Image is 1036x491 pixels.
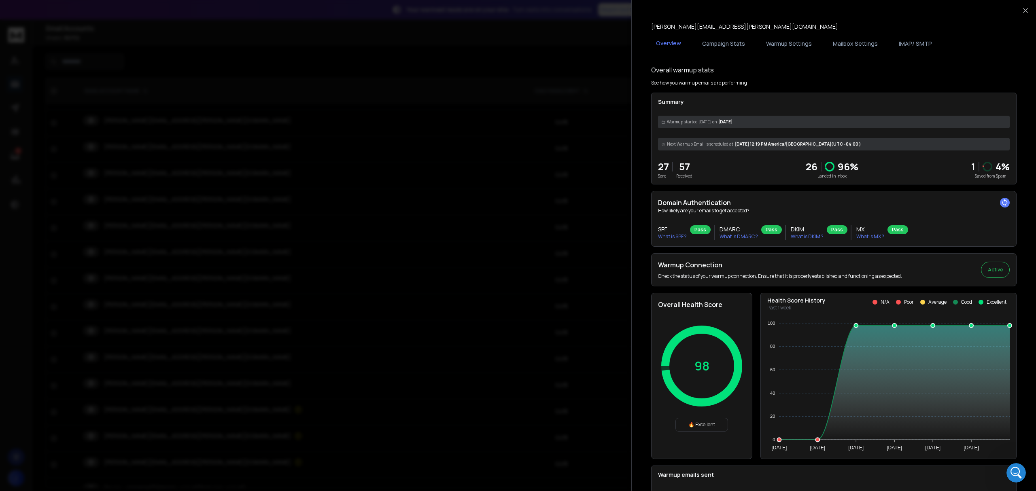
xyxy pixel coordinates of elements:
p: Received [676,173,692,179]
div: Jonathon says… [6,30,155,186]
textarea: Message… [7,248,155,262]
div: Pass [690,225,711,234]
h3: SPF [658,225,687,233]
span: Warmup started [DATE] on [667,119,717,125]
p: Landed in Inbox [806,173,858,179]
p: 96 % [838,160,858,173]
button: Send a message… [139,262,152,275]
div: [DATE] 12:19 PM America/[GEOGRAPHIC_DATA] (UTC -04:00 ) [658,138,1010,150]
h2: Warmup Connection [658,260,902,270]
b: [EMAIL_ADDRESS][DOMAIN_NAME] [13,207,77,221]
p: Poor [904,299,914,305]
div: The recurring proxy errors in your configuration has returned. Please work quickly to resolve thi... [29,30,155,179]
tspan: 20 [770,414,775,419]
p: Check the status of your warmup connection. Ensure that it is properly established and functionin... [658,273,902,279]
h2: Domain Authentication [658,198,1010,207]
tspan: [DATE] [964,445,979,451]
tspan: [DATE] [848,445,864,451]
div: Pass [887,225,908,234]
p: 26 [806,160,817,173]
div: Pass [761,225,782,234]
p: What is DMARC ? [720,233,758,240]
button: Overview [651,34,686,53]
p: Average [928,299,947,305]
tspan: 100 [768,321,775,326]
div: Close [142,3,157,18]
h3: DKIM [791,225,824,233]
p: Saved from Spam [971,173,1010,179]
tspan: [DATE] [771,445,787,451]
p: Summary [658,98,1010,106]
div: You’ll get replies here and in your email: ✉️ [13,190,126,222]
button: Warmup Settings [761,35,817,53]
p: [PERSON_NAME][EMAIL_ADDRESS][PERSON_NAME][DOMAIN_NAME] [651,23,838,31]
p: 27 [658,160,669,173]
button: Upload attachment [38,265,45,271]
p: N/A [881,299,890,305]
p: What is MX ? [856,233,884,240]
span: Next Warmup Email is scheduled at [667,141,733,147]
p: Health Score History [767,296,826,305]
button: Emoji picker [13,265,19,271]
tspan: 80 [770,344,775,349]
button: Start recording [51,265,58,271]
button: Campaign Stats [697,35,750,53]
tspan: 40 [770,391,775,396]
p: Past 1 week [767,305,826,311]
div: Pass [827,225,847,234]
p: How likely are your emails to get accepted? [658,207,1010,214]
button: Active [981,262,1010,278]
strong: 1 [971,160,975,173]
button: Gif picker [25,265,32,271]
tspan: 0 [773,437,775,442]
tspan: [DATE] [925,445,940,451]
h3: MX [856,225,884,233]
p: Sent [658,173,669,179]
p: Warmup emails sent [658,471,1010,479]
div: 🔥 Excellent [675,418,728,432]
p: 57 [676,160,692,173]
p: 4 % [996,160,1010,173]
h2: Overall Health Score [658,300,745,309]
p: 98 [694,359,709,373]
div: Box says… [6,186,155,265]
b: [DATE] [20,235,41,241]
button: go back [5,3,21,19]
button: Home [127,3,142,19]
h1: Overall warmup stats [651,65,714,75]
button: Mailbox Settings [828,35,883,53]
p: Excellent [987,299,1006,305]
div: The team will be back 🕒 [13,226,126,242]
tspan: [DATE] [810,445,825,451]
p: See how you warmup emails are performing [651,80,747,86]
div: [DATE] [658,116,1010,128]
p: Good [961,299,972,305]
div: The recurring proxy errors in your configuration has returned. Please work quickly to resolve thi... [36,119,149,174]
img: Profile image for Box [23,4,36,17]
div: You’ll get replies here and in your email:✉️[EMAIL_ADDRESS][DOMAIN_NAME]The team will be back🕒[DA... [6,186,133,247]
p: The team can also help [39,10,101,18]
p: What is DKIM ? [791,233,824,240]
h3: DMARC [720,225,758,233]
tspan: 60 [770,367,775,372]
iframe: Intercom live chat [1006,463,1026,483]
tspan: [DATE] [887,445,902,451]
h1: Box [39,4,51,10]
p: What is SPF ? [658,233,687,240]
button: IMAP/ SMTP [894,35,937,53]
